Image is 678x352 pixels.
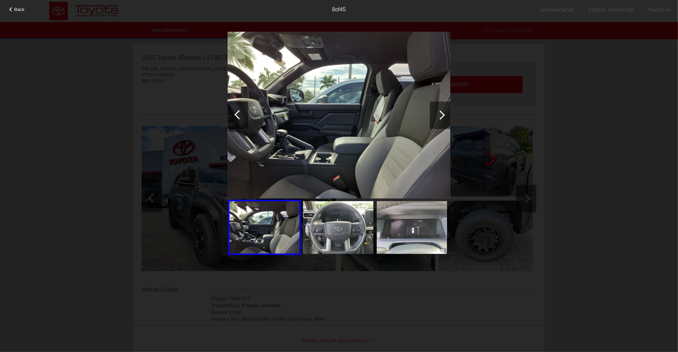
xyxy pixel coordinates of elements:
[228,32,450,199] img: 25da4be54d695d71c74b31d0a3a7d875x.jpg
[303,201,373,254] img: 2562fe30241ab9893a78bfdca1d2c168x.jpg
[540,8,575,13] a: Appointment
[340,7,346,12] span: 45
[332,7,335,12] span: 8
[377,201,447,254] img: 1ee92c78c443475ced2358246d760bdfx.jpg
[14,7,25,12] span: Back
[589,8,634,13] a: Credit Approved
[648,8,671,13] a: Trade-In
